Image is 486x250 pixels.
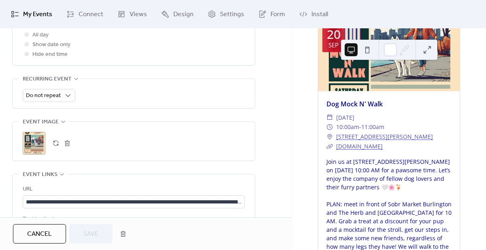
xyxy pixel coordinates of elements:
span: Cancel [27,229,52,239]
div: 20 [327,28,341,40]
span: Hide end time [32,50,68,59]
a: Dog Mock N' Walk [326,100,383,108]
span: Event links [23,170,58,180]
span: Do not repeat [26,90,61,101]
span: [DATE] [336,113,354,123]
div: ​ [326,142,333,151]
a: Form [252,3,291,25]
span: Design [173,10,194,19]
span: - [359,122,361,132]
span: Settings [220,10,244,19]
span: Event image [23,117,59,127]
div: URL [23,184,243,194]
div: ​ [326,122,333,132]
span: Views [130,10,147,19]
span: 11:00am [361,122,384,132]
button: Cancel [13,224,66,244]
span: Recurring event [23,74,72,84]
a: Connect [60,3,109,25]
a: Views [111,3,153,25]
span: Form [271,10,285,19]
span: My Events [23,10,52,19]
a: Settings [202,3,250,25]
span: 10:00am [336,122,359,132]
div: Sep [328,42,339,48]
a: Design [155,3,200,25]
div: ; [23,132,45,155]
div: Text to display [23,214,243,224]
a: Install [293,3,334,25]
span: All day [32,30,49,40]
a: [STREET_ADDRESS][PERSON_NAME] [336,132,433,142]
span: Show date only [32,40,70,50]
span: Install [311,10,328,19]
a: [DOMAIN_NAME] [336,142,383,150]
div: ​ [326,113,333,123]
a: My Events [5,3,58,25]
span: Connect [79,10,103,19]
div: ​ [326,132,333,142]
